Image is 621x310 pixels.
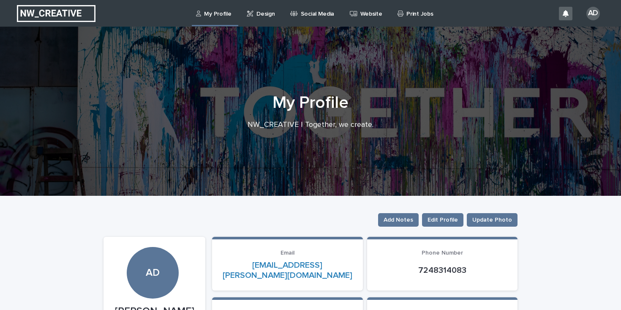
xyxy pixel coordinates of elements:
span: Phone Number [422,250,463,256]
h1: My Profile [103,93,517,113]
img: EUIbKjtiSNGbmbK7PdmN [17,5,95,22]
span: Email [281,250,294,256]
button: Edit Profile [422,213,463,227]
button: Add Notes [378,213,419,227]
p: NW_CREATIVE | Together, we create. [142,121,479,130]
span: Edit Profile [428,216,458,224]
span: Add Notes [384,216,413,224]
div: AD [586,7,600,20]
span: Update Photo [472,216,512,224]
a: 7248314083 [418,266,466,274]
button: Update Photo [467,213,517,227]
div: AD [127,215,178,279]
a: [EMAIL_ADDRESS][PERSON_NAME][DOMAIN_NAME] [223,261,352,280]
